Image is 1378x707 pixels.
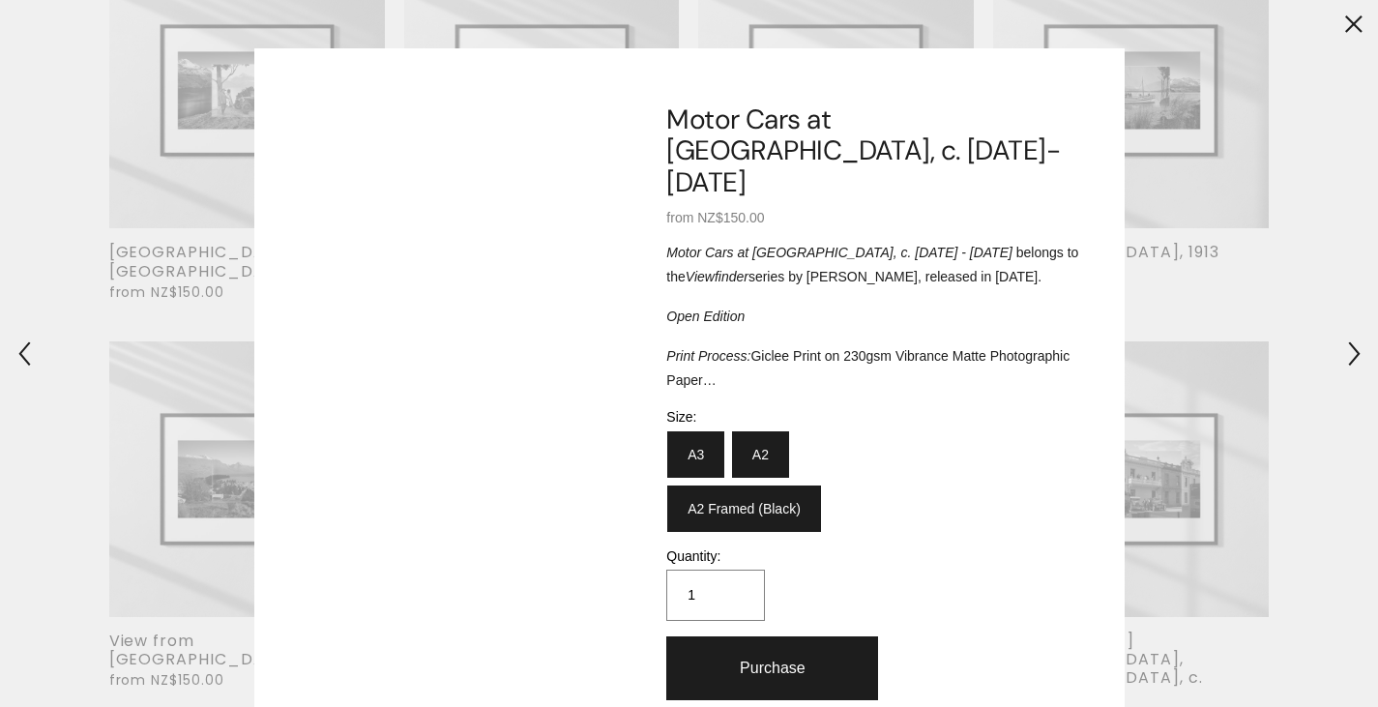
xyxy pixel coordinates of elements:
button: Close quick view [1342,13,1366,37]
button: Purchase [666,636,878,700]
h3: Motor Cars at [GEOGRAPHIC_DATA], c. [DATE]-[DATE] [666,104,1090,199]
em: Viewfinder [686,269,748,284]
p: belongs to the series by [PERSON_NAME], released in [DATE]. [666,241,1090,289]
input: Quantity [666,570,765,621]
span: Motor Cars at [GEOGRAPHIC_DATA], c. [DATE] - [DATE] [666,245,1012,260]
div: from NZ$150.00 [666,210,1090,225]
em: Open Edition [666,309,745,324]
label: A2 [731,430,790,479]
span: Purchase [740,660,806,677]
p: Giclee Print on 230gsm Vibrance Matte Photographic Paper [666,344,1090,393]
label: A2 Framed (Black) [666,485,821,533]
label: Quantity: [666,548,1090,564]
div: Gallery [287,104,608,153]
button: Previous item [13,341,37,366]
em: Print Process: [666,348,750,364]
label: A3 [666,430,725,479]
div: Size: [666,409,878,425]
button: Next item [1342,341,1366,366]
